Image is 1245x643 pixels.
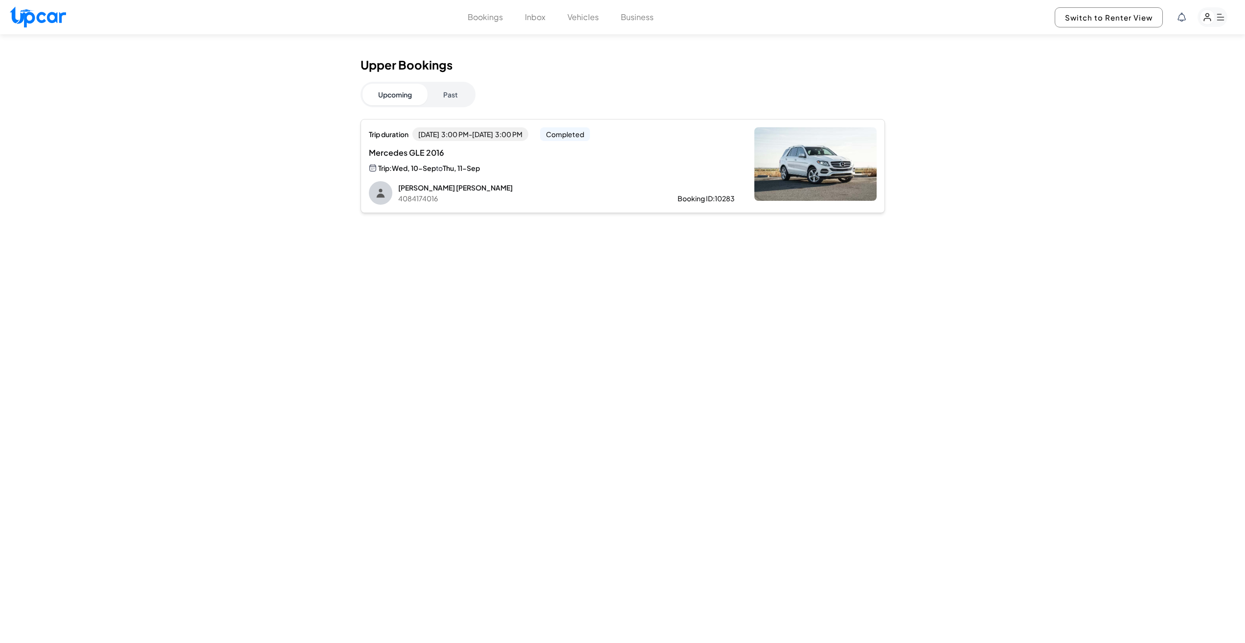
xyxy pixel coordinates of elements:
[540,127,590,141] span: Completed
[443,164,480,172] span: Thu, 11-Sep
[428,84,474,105] button: Past
[1055,7,1163,27] button: Switch to Renter View
[678,193,735,203] div: Booking ID: 10283
[754,127,877,201] img: Mercedes GLE 2016
[392,164,436,172] span: Wed, 10-Sep
[567,11,599,23] button: Vehicles
[362,84,428,105] button: Upcoming
[369,147,570,159] span: Mercedes GLE 2016
[621,11,654,23] button: Business
[468,11,503,23] button: Bookings
[398,193,646,203] p: 4084174016
[398,183,646,192] p: [PERSON_NAME] [PERSON_NAME]
[369,129,408,139] span: Trip duration
[10,6,66,27] img: Upcar Logo
[525,11,545,23] button: Inbox
[436,164,443,172] span: to
[361,58,885,72] h1: Upper Bookings
[412,127,528,141] span: [DATE] 3:00 PM - [DATE] 3:00 PM
[378,163,392,173] span: Trip:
